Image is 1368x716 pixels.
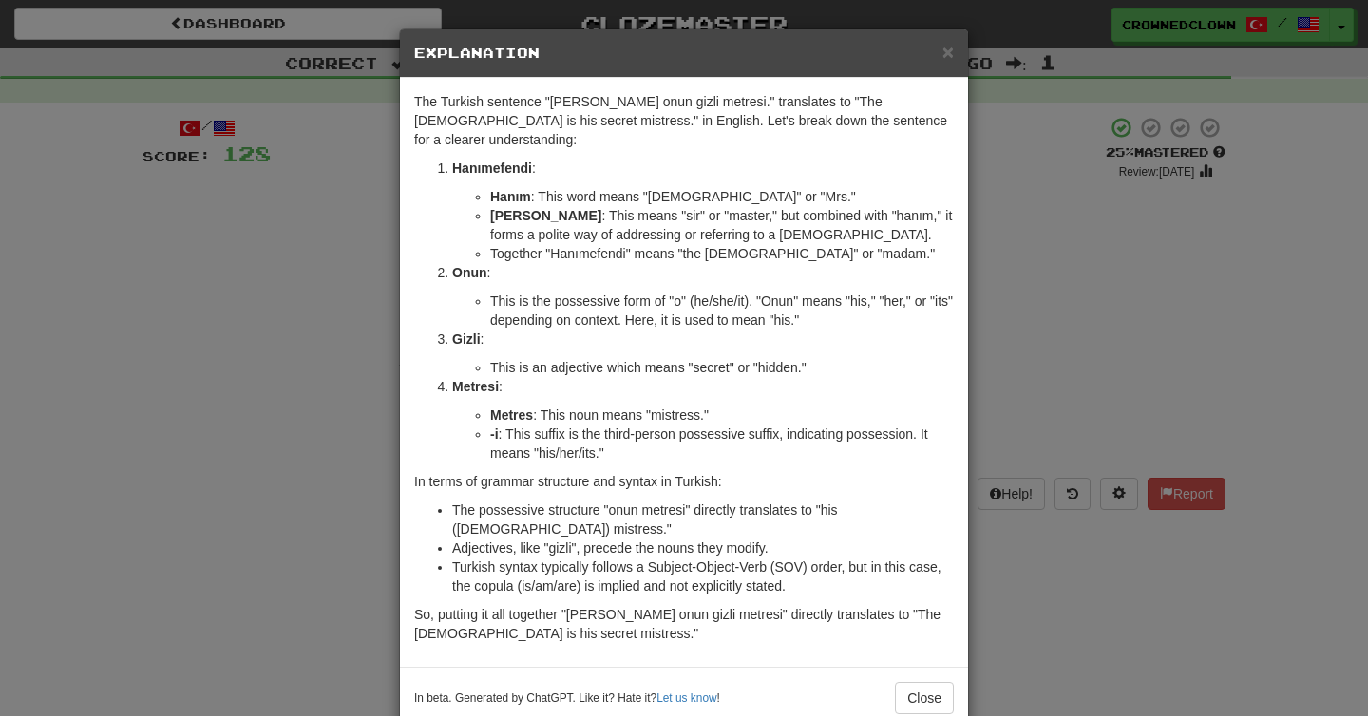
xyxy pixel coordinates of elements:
[452,377,954,396] p: :
[452,500,954,538] li: The possessive structure "onun metresi" directly translates to "his ([DEMOGRAPHIC_DATA]) mistress."
[656,691,716,705] a: Let us know
[490,187,954,206] li: : This word means "[DEMOGRAPHIC_DATA]" or "Mrs."
[490,292,954,330] li: This is the possessive form of "o" (he/she/it). "Onun" means "his," "her," or "its" depending on ...
[490,424,954,462] li: : This suffix is the third-person possessive suffix, indicating possession. It means "his/her/its."
[452,379,499,394] strong: Metresi
[942,41,954,63] span: ×
[414,44,954,63] h5: Explanation
[452,160,532,176] strong: Hanımefendi
[452,331,481,347] strong: Gizli
[490,407,533,423] strong: Metres
[490,206,954,244] li: : This means "sir" or "master," but combined with "hanım," it forms a polite way of addressing or...
[414,92,954,149] p: The Turkish sentence "[PERSON_NAME] onun gizli metresi." translates to "The [DEMOGRAPHIC_DATA] is...
[452,538,954,557] li: Adjectives, like "gizli", precede the nouns they modify.
[452,330,954,349] p: :
[490,244,954,263] li: Together "Hanımefendi" means "the [DEMOGRAPHIC_DATA]" or "madam."
[895,682,954,714] button: Close
[414,690,720,707] small: In beta. Generated by ChatGPT. Like it? Hate it? !
[942,42,954,62] button: Close
[452,265,487,280] strong: Onun
[490,426,499,442] strong: -i
[490,405,954,424] li: : This noun means "mistress."
[414,472,954,491] p: In terms of grammar structure and syntax in Turkish:
[414,605,954,643] p: So, putting it all together "[PERSON_NAME] onun gizli metresi" directly translates to "The [DEMOG...
[490,189,531,204] strong: Hanım
[490,208,601,223] strong: [PERSON_NAME]
[490,358,954,377] li: This is an adjective which means "secret" or "hidden."
[452,557,954,595] li: Turkish syntax typically follows a Subject-Object-Verb (SOV) order, but in this case, the copula ...
[452,263,954,282] p: :
[452,159,954,178] p: :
